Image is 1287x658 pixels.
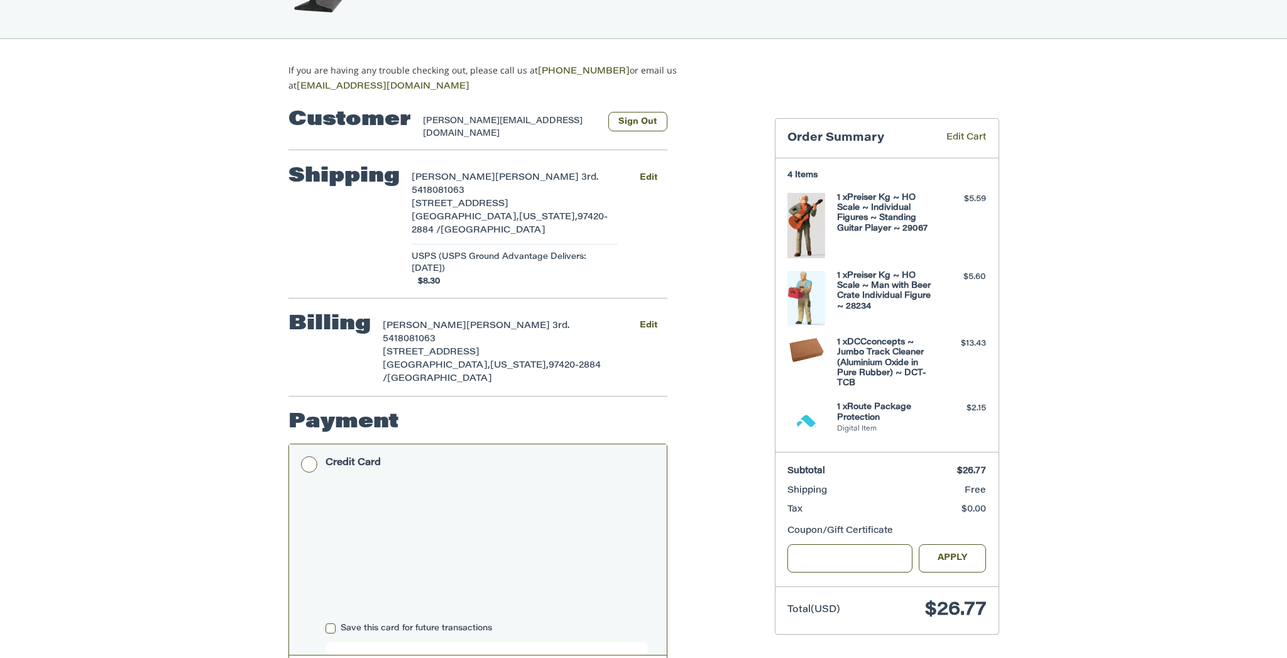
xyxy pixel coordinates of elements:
span: [GEOGRAPHIC_DATA] [441,226,545,235]
span: [GEOGRAPHIC_DATA], [383,361,490,370]
input: Gift Certificate or Coupon Code [787,544,912,573]
div: $5.60 [936,271,986,283]
span: USPS (USPS Ground Advantage Delivers: [DATE]) [412,251,618,275]
h3: 4 Items [787,170,986,180]
span: $0.00 [961,505,986,514]
button: Edit [630,317,667,335]
button: Edit [630,168,667,187]
div: [PERSON_NAME][EMAIL_ADDRESS][DOMAIN_NAME] [423,115,596,140]
span: $8.30 [412,275,441,288]
span: $26.77 [957,467,986,476]
span: Total (USD) [787,605,840,615]
span: [PERSON_NAME] 3rd. [466,322,569,331]
span: [PERSON_NAME] [412,173,495,182]
a: Edit Cart [928,131,986,146]
iframe: Secure payment input frame [323,485,650,619]
h2: Shipping [288,164,400,189]
h4: 1 x Route Package Protection [837,402,933,423]
h2: Billing [288,312,371,337]
a: [PHONE_NUMBER] [538,67,630,76]
span: 97420-2884 / [383,361,601,383]
h4: 1 x Preiser Kg ~ HO Scale ~ Individual Figures ~ Standing Guitar Player ~ 29067 [837,193,933,234]
div: Credit Card [326,452,381,473]
span: [STREET_ADDRESS] [383,348,479,357]
p: If you are having any trouble checking out, please call us at or email us at [288,63,716,94]
span: [US_STATE], [519,213,578,222]
span: 5418081063 [412,187,464,195]
h2: Customer [288,107,411,133]
a: [EMAIL_ADDRESS][DOMAIN_NAME] [297,82,469,91]
h4: 1 x Preiser Kg ~ HO Scale ~ Man with Beer Crate Individual Figure ~ 28234 [837,271,933,312]
div: $5.59 [936,193,986,206]
span: Free [965,486,986,495]
span: [STREET_ADDRESS] [412,200,508,209]
label: Save this card for future transactions [326,623,648,633]
span: 5418081063 [383,335,435,344]
button: Apply [919,544,987,573]
span: [PERSON_NAME] 3rd. [495,173,598,182]
button: Sign Out [608,112,667,131]
span: Shipping [787,486,827,495]
span: Subtotal [787,467,825,476]
h4: 1 x DCCconcepts ~ Jumbo Track Cleaner (Aluminium Oxide in Pure Rubber) ~ DCT-TCB [837,337,933,388]
span: [PERSON_NAME] [383,322,466,331]
h2: Payment [288,410,399,435]
span: $26.77 [925,601,986,620]
span: [US_STATE], [490,361,549,370]
div: $2.15 [936,402,986,415]
span: Tax [787,505,802,514]
span: [GEOGRAPHIC_DATA], [412,213,519,222]
div: Coupon/Gift Certificate [787,525,986,538]
div: $13.43 [936,337,986,350]
li: Digital Item [837,424,933,435]
h3: Order Summary [787,131,928,146]
span: [GEOGRAPHIC_DATA] [387,375,492,383]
